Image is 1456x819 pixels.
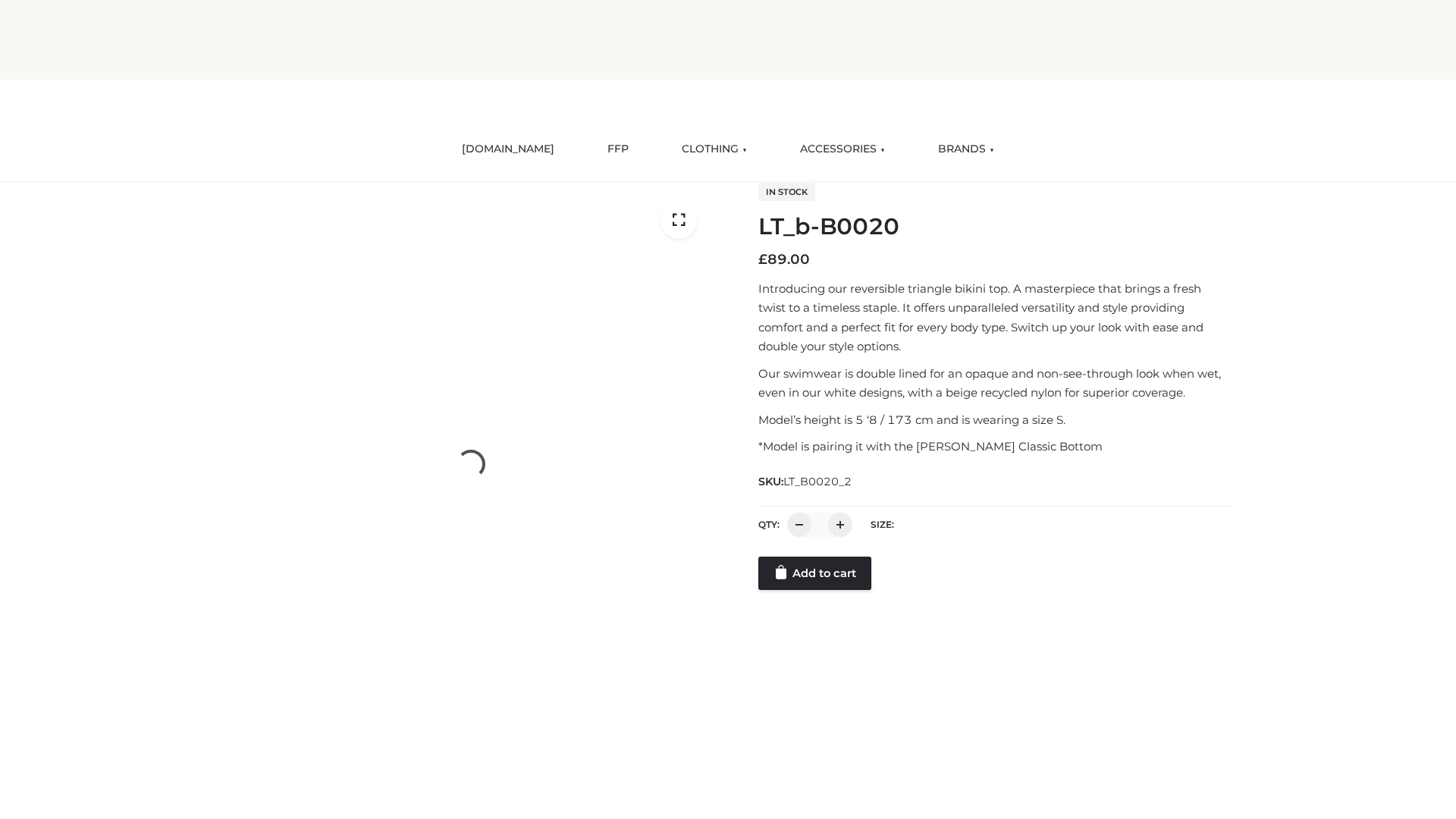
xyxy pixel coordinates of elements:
label: QTY: [758,519,780,530]
a: FFP [596,133,640,166]
span: LT_B0020_2 [783,475,852,488]
a: CLOTHING [670,133,758,166]
span: SKU: [758,472,853,491]
a: ACCESSORIES [789,133,896,166]
p: Model’s height is 5 ‘8 / 173 cm and is wearing a size S. [758,410,1231,430]
h1: LT_b-B0020 [758,213,1231,240]
a: [DOMAIN_NAME] [450,133,566,166]
p: Our swimwear is double lined for an opaque and non-see-through look when wet, even in our white d... [758,364,1231,403]
a: Add to cart [758,557,871,590]
bdi: 89.00 [758,251,810,268]
a: BRANDS [927,133,1006,166]
span: £ [758,251,767,268]
p: Introducing our reversible triangle bikini top. A masterpiece that brings a fresh twist to a time... [758,279,1231,356]
label: Size: [871,519,894,530]
span: In stock [758,183,815,201]
p: *Model is pairing it with the [PERSON_NAME] Classic Bottom [758,437,1231,457]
